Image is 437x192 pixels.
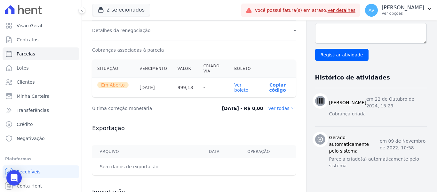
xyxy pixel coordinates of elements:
th: Boleto [229,60,259,78]
th: 999,13 [172,78,198,97]
a: Ver detalhes [328,8,356,13]
th: Vencimento [134,60,172,78]
p: em 22 de Outubro de 2024, 15:29 [366,96,427,109]
h3: Gerado automaticamente pelo sistema [329,134,380,154]
p: Parcela criado(a) automaticamente pelo sistema [329,156,427,169]
dt: Última correção monetária [92,105,212,112]
span: Minha Carteira [17,93,50,99]
a: Crédito [3,118,79,131]
h3: Exportação [92,124,296,132]
dd: Ver todas [268,105,296,112]
span: Visão Geral [17,22,42,29]
div: Plataformas [5,155,76,163]
td: Sem dados de exportação [92,158,201,175]
dd: - [294,27,296,34]
button: AV [PERSON_NAME] Ver opções [360,1,437,19]
p: em 09 de Novembro de 2022, 10:58 [380,138,427,151]
a: Recebíveis [3,165,79,178]
dt: Cobranças associadas à parcela [92,47,164,53]
input: Registrar atividade [315,49,369,61]
th: Operação [240,145,296,158]
a: Negativação [3,132,79,145]
span: Você possui fatura(s) em atraso. [255,7,355,14]
a: Minha Carteira [3,90,79,103]
span: Negativação [17,135,45,142]
span: Crédito [17,121,33,128]
th: Situação [92,60,134,78]
span: AV [369,8,374,13]
span: Lotes [17,65,29,71]
th: - [198,78,229,97]
a: Clientes [3,76,79,88]
a: Parcelas [3,47,79,60]
span: Contratos [17,37,38,43]
a: Ver boleto [234,82,248,93]
p: Cobrança criada [329,111,427,117]
p: [PERSON_NAME] [382,4,424,11]
th: Arquivo [92,145,201,158]
dt: Detalhes da renegociação [92,27,151,34]
button: Copiar código [265,82,291,93]
th: Data [201,145,240,158]
p: Ver opções [382,11,424,16]
a: Transferências [3,104,79,117]
h3: Histórico de atividades [315,74,390,81]
span: Parcelas [17,51,35,57]
span: Transferências [17,107,49,113]
th: Valor [172,60,198,78]
div: Open Intercom Messenger [6,170,22,186]
span: Conta Hent [17,183,42,189]
th: [DATE] [134,78,172,97]
span: Recebíveis [17,169,41,175]
a: Lotes [3,62,79,74]
span: Clientes [17,79,35,85]
span: Em Aberto [97,82,129,88]
button: 2 selecionados [92,4,150,16]
th: Criado via [198,60,229,78]
h3: [PERSON_NAME] [329,99,366,106]
a: Visão Geral [3,19,79,32]
dd: [DATE] - R$ 0,00 [222,105,263,112]
a: Contratos [3,33,79,46]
